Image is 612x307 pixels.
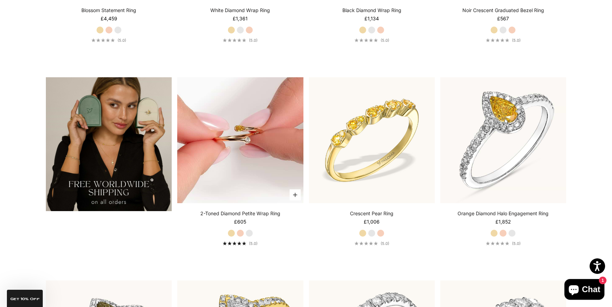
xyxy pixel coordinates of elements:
a: 5.0 out of 5.0 stars(5.0) [91,38,126,43]
img: #WhiteGold [440,77,566,203]
div: 5.0 out of 5.0 stars [354,241,378,245]
img: #YellowGold [309,77,435,203]
div: GET 10% Off [7,290,43,307]
sale-price: £1,134 [364,15,379,22]
a: 5.0 out of 5.0 stars(5.0) [223,38,258,43]
span: (5.0) [512,241,521,246]
a: 2-Toned Diamond Petite Wrap Ring [200,210,280,217]
a: 5.0 out of 5.0 stars(5.0) [354,241,389,246]
div: 5.0 out of 5.0 stars [223,241,246,245]
div: 5.0 out of 5.0 stars [223,38,246,42]
a: Noir Crescent Graduated Bezel Ring [462,7,544,14]
div: 5.0 out of 5.0 stars [486,38,509,42]
img: #YellowGold #RoseGold #WhiteGold [177,77,303,203]
a: Crescent Pear Ring [350,210,393,217]
sale-price: £567 [497,15,509,22]
sale-price: £1,006 [364,218,380,225]
sale-price: £4,459 [101,15,117,22]
span: (5.0) [118,38,126,43]
span: GET 10% Off [10,297,40,301]
a: 5.0 out of 5.0 stars(5.0) [486,241,521,246]
a: 5.0 out of 5.0 stars(5.0) [223,241,258,246]
sale-price: £1,852 [495,218,511,225]
inbox-online-store-chat: Shopify online store chat [562,279,606,301]
div: 5.0 out of 5.0 stars [91,38,115,42]
a: White Diamond Wrap Ring [210,7,270,14]
a: 5.0 out of 5.0 stars(5.0) [354,38,389,43]
a: 5.0 out of 5.0 stars(5.0) [486,38,521,43]
sale-price: £605 [234,218,246,225]
span: (5.0) [381,38,389,43]
div: 5.0 out of 5.0 stars [486,241,509,245]
sale-price: £1,361 [233,15,248,22]
span: (5.0) [381,241,389,246]
a: Orange Diamond Halo Engagement Ring [458,210,549,217]
span: (5.0) [249,241,258,246]
span: (5.0) [512,38,521,43]
div: 5.0 out of 5.0 stars [354,38,378,42]
a: Blossom Statement Ring [81,7,136,14]
span: (5.0) [249,38,258,43]
a: Black Diamond Wrap Ring [342,7,401,14]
